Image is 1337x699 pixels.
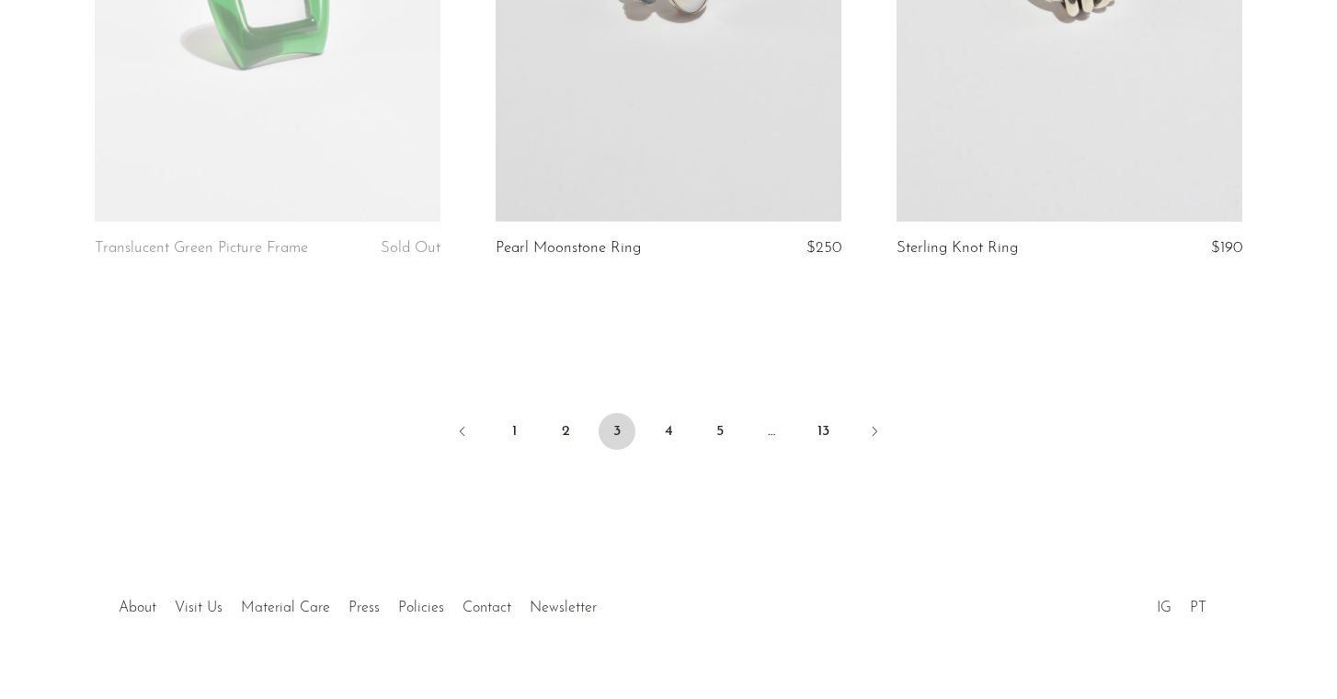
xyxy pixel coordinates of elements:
a: IG [1157,601,1171,615]
span: … [753,413,790,450]
a: Material Care [241,601,330,615]
ul: Social Medias [1148,586,1216,621]
a: Policies [398,601,444,615]
a: Next [856,413,893,453]
a: 13 [805,413,841,450]
a: Pearl Moonstone Ring [496,240,641,257]
a: Contact [463,601,511,615]
span: Sold Out [381,240,440,256]
a: Translucent Green Picture Frame [95,240,308,257]
a: 2 [547,413,584,450]
span: $250 [806,240,841,256]
a: PT [1190,601,1206,615]
a: Sterling Knot Ring [897,240,1018,257]
a: Visit Us [175,601,223,615]
ul: Quick links [109,586,606,621]
span: $190 [1211,240,1242,256]
a: 1 [496,413,532,450]
a: Press [349,601,380,615]
a: 4 [650,413,687,450]
a: 5 [702,413,738,450]
span: 3 [599,413,635,450]
a: About [119,601,156,615]
a: Previous [444,413,481,453]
